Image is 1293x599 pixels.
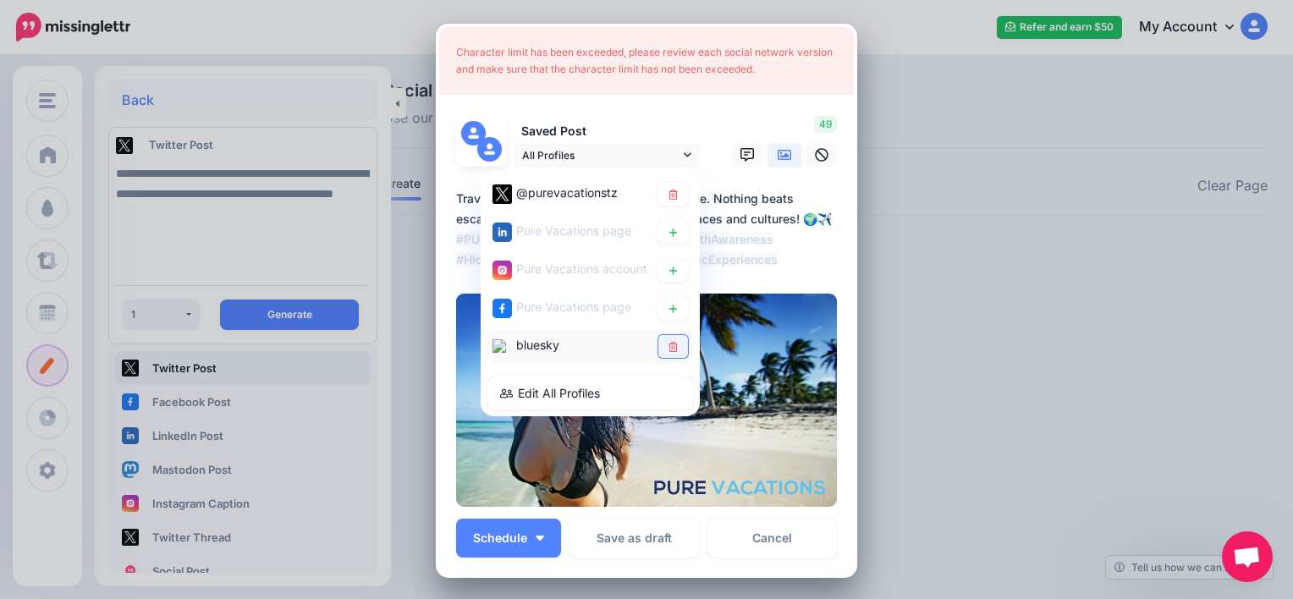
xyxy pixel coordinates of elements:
[516,261,647,276] span: Pure Vacations account
[516,185,618,200] span: @purevacationstz
[492,222,512,241] img: linkedin-square.png
[492,184,512,203] img: twitter-square.png
[814,116,837,133] span: 49
[477,137,502,162] img: user_default_image.png
[516,299,631,314] span: Pure Vacations page
[487,376,693,409] a: Edit All Profiles
[456,519,561,558] button: Schedule
[456,294,837,507] img: C6IZFVRC6FLOVTQ3C1449YQTDH4A8ZKV.png
[439,27,854,95] div: Character limit has been exceeded, please review each social network version and make sure that t...
[707,519,837,558] a: Cancel
[514,143,700,168] a: All Profiles
[473,532,527,544] span: Schedule
[492,339,506,353] img: -square.png
[516,223,631,238] span: Pure Vacations page
[569,519,699,558] button: Save as draft
[514,122,700,141] p: Saved Post
[536,536,544,541] img: arrow-down-white.png
[492,260,512,279] img: instagram-square.png
[516,338,559,352] span: bluesky
[522,146,680,164] span: All Profiles
[456,189,845,270] div: Travel really is the ultimate form of self-care. Nothing beats escaping the daily grind to explor...
[492,298,512,317] img: facebook-square.png
[461,121,486,146] img: user_default_image.png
